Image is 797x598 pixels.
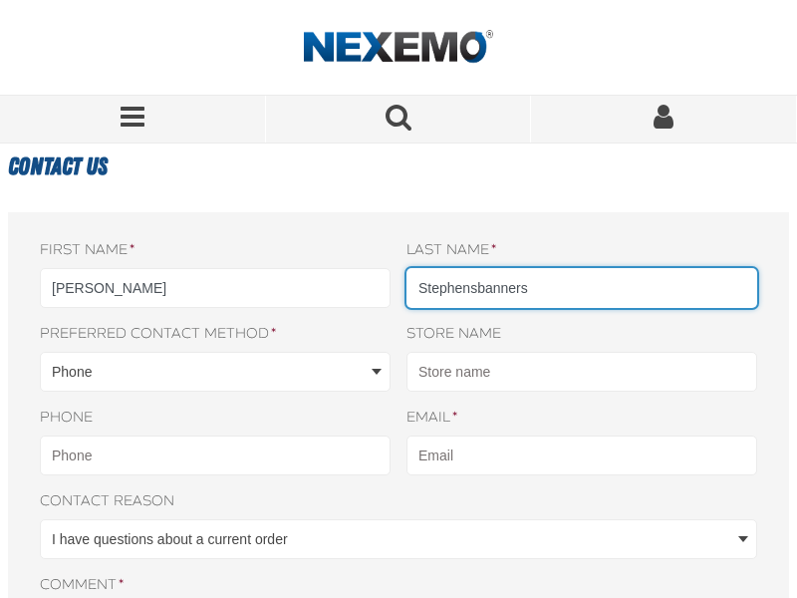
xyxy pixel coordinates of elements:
span: Contact Us [8,152,108,180]
label: Comment [40,576,757,595]
label: Phone [40,409,391,428]
img: Nexemo logo [304,30,493,65]
label: Preferred contact method [40,325,391,344]
a: Home [304,30,493,65]
label: First name [40,241,391,260]
span: Phone [52,362,368,383]
input: First name [40,268,391,308]
input: Last name [406,268,757,308]
input: Email [406,436,757,475]
input: Store name [406,352,757,392]
button: Search for a product [266,96,532,143]
label: Contact reason [40,492,757,511]
input: Phone [40,436,391,475]
a: Sign In [531,96,797,143]
label: Store name [406,325,757,344]
span: I have questions about a current order [52,529,734,550]
label: Last name [406,241,757,260]
label: Email [406,409,757,428]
